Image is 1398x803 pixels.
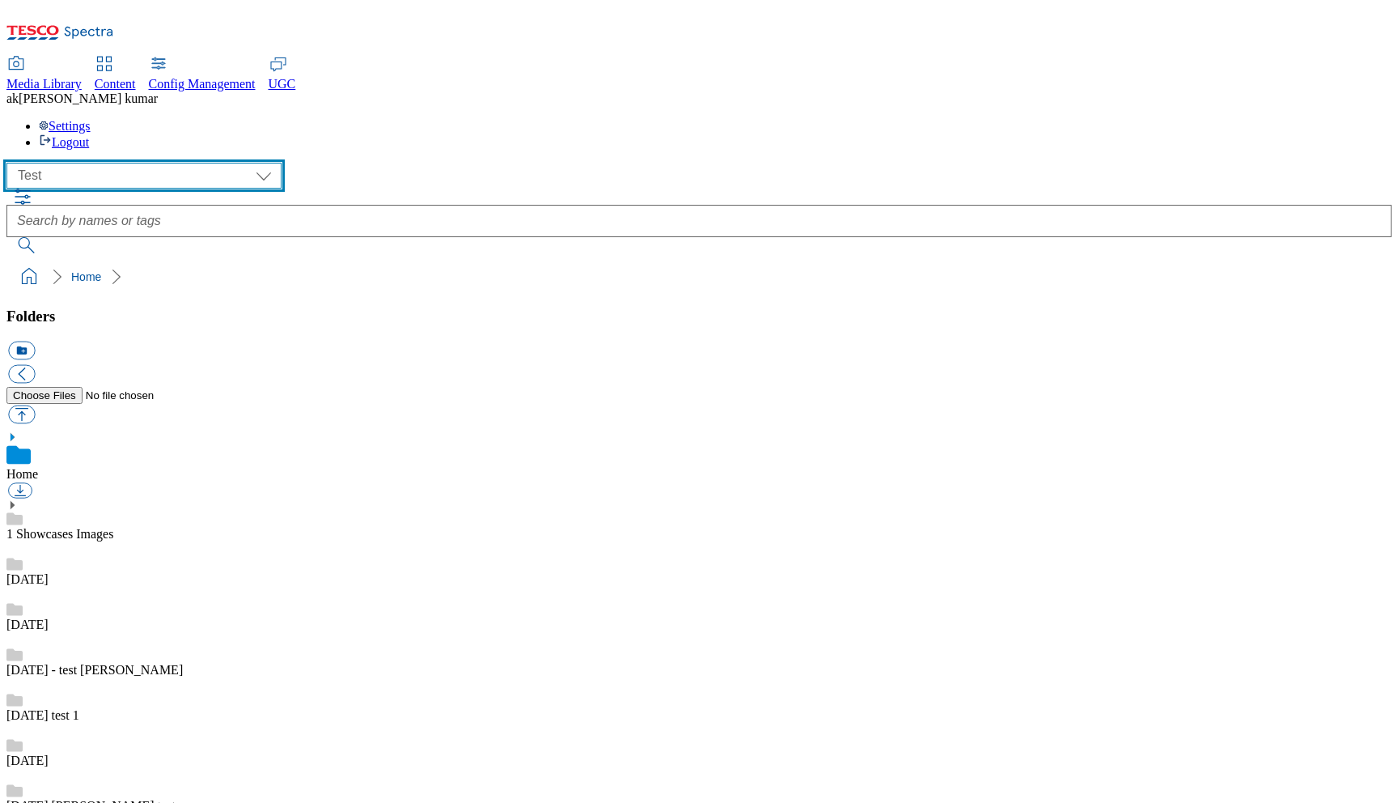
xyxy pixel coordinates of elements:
[19,91,158,105] span: [PERSON_NAME] kumar
[6,663,183,677] a: [DATE] - test [PERSON_NAME]
[6,57,82,91] a: Media Library
[6,467,38,481] a: Home
[6,754,49,767] a: [DATE]
[269,57,296,91] a: UGC
[39,119,91,133] a: Settings
[6,308,1392,325] h3: Folders
[16,264,42,290] a: home
[149,77,256,91] span: Config Management
[6,708,79,722] a: [DATE] test 1
[6,527,113,541] a: 1 Showcases Images
[39,135,89,149] a: Logout
[6,572,49,586] a: [DATE]
[269,77,296,91] span: UGC
[95,57,136,91] a: Content
[149,57,256,91] a: Config Management
[6,261,1392,292] nav: breadcrumb
[71,270,101,283] a: Home
[6,91,19,105] span: ak
[6,77,82,91] span: Media Library
[6,618,49,631] a: [DATE]
[95,77,136,91] span: Content
[6,205,1392,237] input: Search by names or tags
